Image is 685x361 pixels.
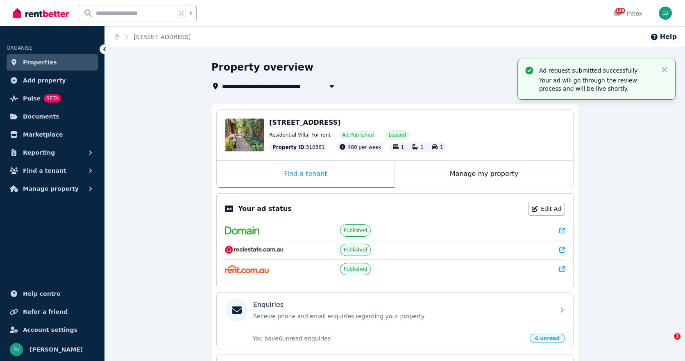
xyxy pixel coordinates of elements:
a: Refer a friend [7,304,98,320]
span: ORGANISE [7,45,32,51]
img: Domain.com.au [225,226,259,235]
span: Ad: Published [342,132,374,138]
p: Your ad will go through the review process and will be live shortly. [539,76,654,93]
div: Find a tenant [217,161,395,188]
div: Manage my property [395,161,573,188]
p: Ad request submitted successfully [539,66,654,75]
button: Manage property [7,180,98,197]
a: Marketplace [7,126,98,143]
span: Refer a friend [23,307,68,317]
iframe: Intercom live chat [657,333,677,353]
span: k [189,10,192,16]
p: You have 6 unread enquiries [253,334,525,343]
span: [PERSON_NAME] [29,345,83,354]
span: 139 [615,8,625,14]
span: [STREET_ADDRESS] [269,119,341,126]
p: Your ad status [238,204,291,214]
a: Help centre [7,286,98,302]
img: RentBetter [13,7,69,19]
span: 1 [420,144,424,150]
a: PulseBETA [7,90,98,107]
span: Marketplace [23,130,63,139]
button: Reporting [7,144,98,161]
span: Help centre [23,289,61,299]
span: 1 [401,144,404,150]
span: Properties [23,57,57,67]
span: Leased [389,132,406,138]
span: Find a tenant [23,166,66,176]
span: BETA [44,94,61,103]
span: Manage property [23,184,79,194]
img: RealEstate.com.au [225,246,284,254]
span: Published [344,266,367,272]
h1: Property overview [211,61,313,74]
button: Find a tenant [7,162,98,179]
img: Bom Jin [659,7,672,20]
p: Enquiries [253,300,284,310]
span: 1 [674,333,680,340]
span: Property ID [272,144,304,151]
div: Inbox [614,9,642,18]
div: : 310361 [269,142,328,152]
a: Documents [7,108,98,125]
span: Pulse [23,94,41,103]
span: Published [344,227,367,234]
span: Documents [23,112,59,121]
span: 480 per week [348,144,381,150]
span: 1 [440,144,443,150]
span: Account settings [23,325,77,335]
button: Help [650,32,677,42]
nav: Breadcrumb [105,26,200,48]
img: Rent.com.au [225,265,269,273]
a: Add property [7,72,98,89]
p: Receive phone and email enquiries regarding your property [253,312,550,320]
img: Bom Jin [10,343,23,356]
span: Add property [23,75,66,85]
a: Properties [7,54,98,71]
a: Account settings [7,322,98,338]
a: [STREET_ADDRESS] [134,34,191,40]
span: Residential Villa | For rent [269,132,331,138]
span: Reporting [23,148,55,158]
span: Published [344,247,367,253]
a: Edit Ad [528,202,565,216]
span: 6 unread [530,334,565,343]
a: EnquiriesReceive phone and email enquiries regarding your property [217,292,573,328]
